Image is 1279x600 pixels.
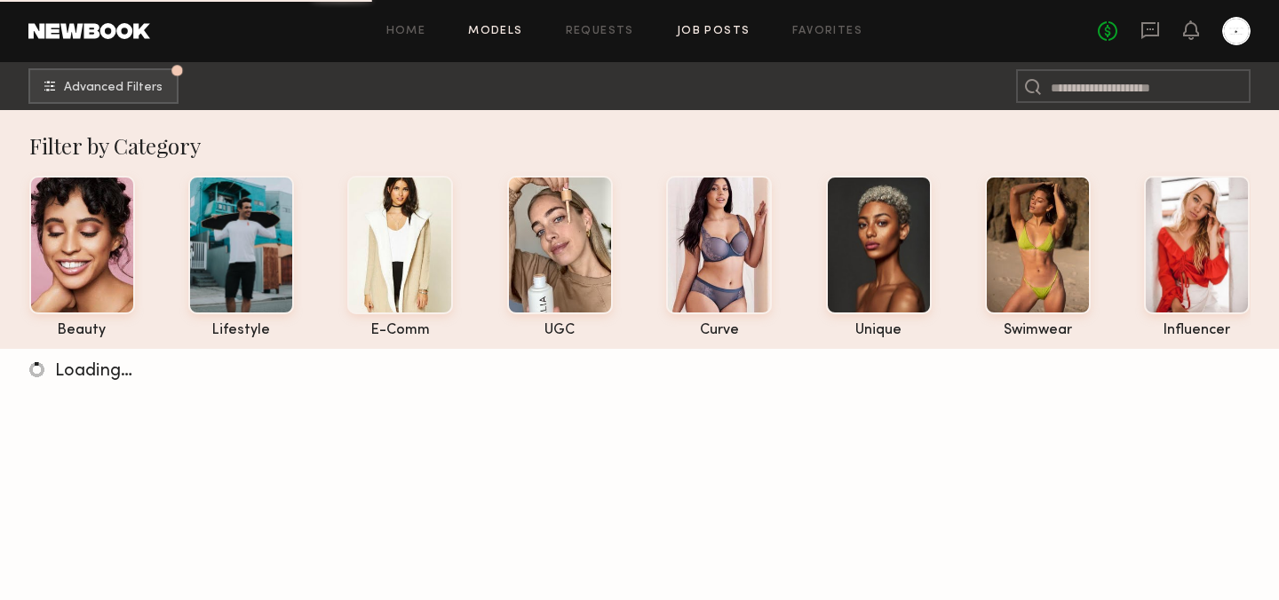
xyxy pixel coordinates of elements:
[985,323,1091,338] div: swimwear
[468,26,522,37] a: Models
[64,82,163,94] span: Advanced Filters
[507,323,613,338] div: UGC
[1144,323,1250,338] div: influencer
[826,323,932,338] div: unique
[792,26,862,37] a: Favorites
[677,26,751,37] a: Job Posts
[347,323,453,338] div: e-comm
[28,68,179,104] button: Advanced Filters
[55,363,132,380] span: Loading…
[188,323,294,338] div: lifestyle
[29,323,135,338] div: beauty
[386,26,426,37] a: Home
[566,26,634,37] a: Requests
[29,131,1251,160] div: Filter by Category
[666,323,772,338] div: curve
